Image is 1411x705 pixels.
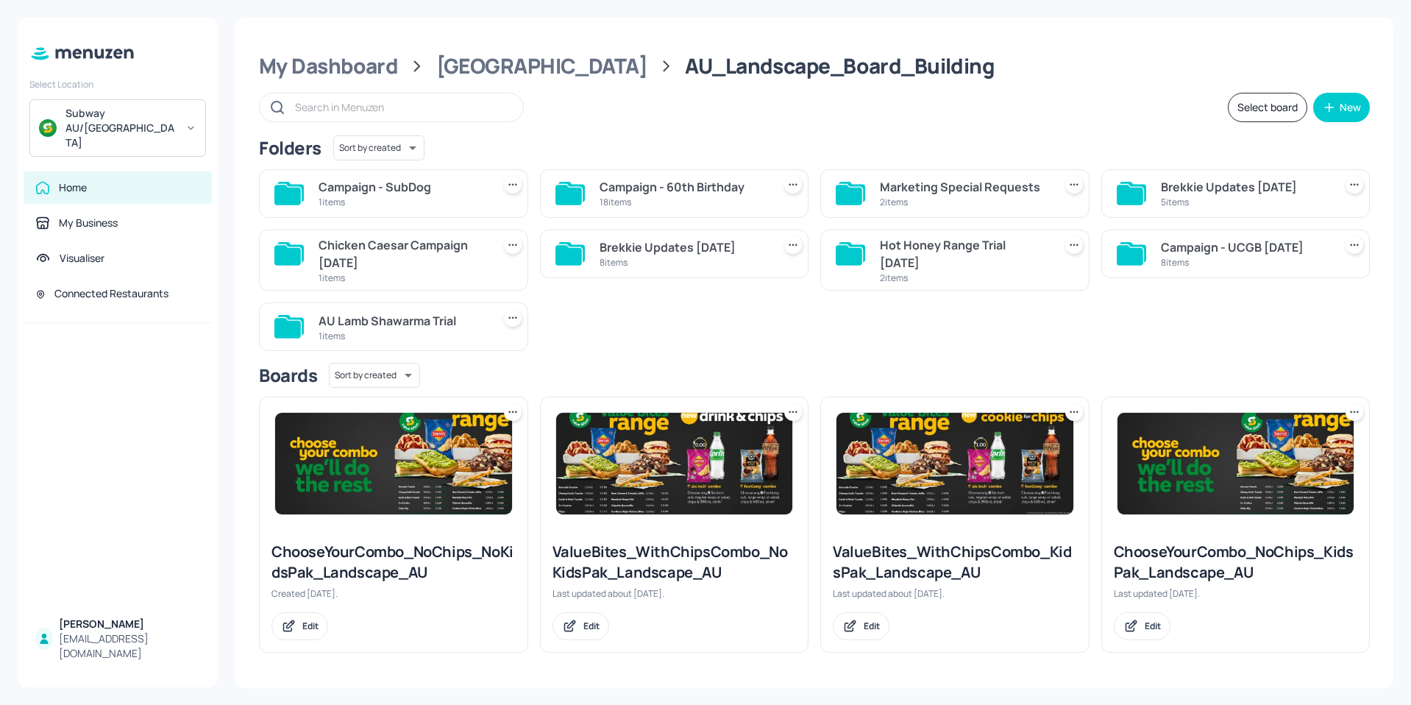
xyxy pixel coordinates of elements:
[59,617,200,631] div: [PERSON_NAME]
[600,196,767,208] div: 18 items
[685,53,994,79] div: AU_Landscape_Board_Building
[319,236,486,272] div: Chicken Caesar Campaign [DATE]
[1114,587,1358,600] div: Last updated [DATE].
[880,236,1048,272] div: Hot Honey Range Trial [DATE]
[600,178,767,196] div: Campaign - 60th Birthday
[1145,620,1161,632] div: Edit
[59,180,87,195] div: Home
[880,272,1048,284] div: 2 items
[271,587,516,600] div: Created [DATE].
[1161,238,1329,256] div: Campaign - UCGB [DATE]
[302,620,319,632] div: Edit
[59,216,118,230] div: My Business
[319,312,486,330] div: AU Lamb Shawarma Trial
[60,251,104,266] div: Visualiser
[319,272,486,284] div: 1 items
[275,413,512,514] img: 2025-03-05-1741140906389y9ao5vmqtjk.jpeg
[39,119,57,137] img: avatar
[329,361,420,390] div: Sort by created
[552,587,797,600] div: Last updated about [DATE].
[864,620,880,632] div: Edit
[259,136,321,160] div: Folders
[59,631,200,661] div: [EMAIL_ADDRESS][DOMAIN_NAME]
[1117,413,1354,514] img: 2025-03-05-1741140906389y9ao5vmqtjk.jpeg
[259,364,317,387] div: Boards
[556,413,793,514] img: 2025-07-10-17521107088203kx35vaunet.jpeg
[436,53,647,79] div: [GEOGRAPHIC_DATA]
[552,542,797,583] div: ValueBites_WithChipsCombo_NoKidsPak_Landscape_AU
[319,196,486,208] div: 1 items
[833,542,1077,583] div: ValueBites_WithChipsCombo_KidsPak_Landscape_AU
[600,238,767,256] div: Brekkie Updates [DATE]
[1114,542,1358,583] div: ChooseYourCombo_NoChips_KidsPak_Landscape_AU
[880,196,1048,208] div: 2 items
[54,286,168,301] div: Connected Restaurants
[1340,102,1361,113] div: New
[833,587,1077,600] div: Last updated about [DATE].
[1161,256,1329,269] div: 8 items
[1228,93,1307,122] button: Select board
[65,106,177,150] div: Subway AU/[GEOGRAPHIC_DATA]
[836,413,1073,514] img: 2025-07-14-1752473805400kqv07lorw2.jpeg
[259,53,398,79] div: My Dashboard
[1161,178,1329,196] div: Brekkie Updates [DATE]
[333,133,424,163] div: Sort by created
[880,178,1048,196] div: Marketing Special Requests
[1161,196,1329,208] div: 5 items
[319,330,486,342] div: 1 items
[319,178,486,196] div: Campaign - SubDog
[583,620,600,632] div: Edit
[29,78,206,91] div: Select Location
[271,542,516,583] div: ChooseYourCombo_NoChips_NoKidsPak_Landscape_AU
[600,256,767,269] div: 8 items
[1313,93,1370,122] button: New
[295,96,508,118] input: Search in Menuzen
